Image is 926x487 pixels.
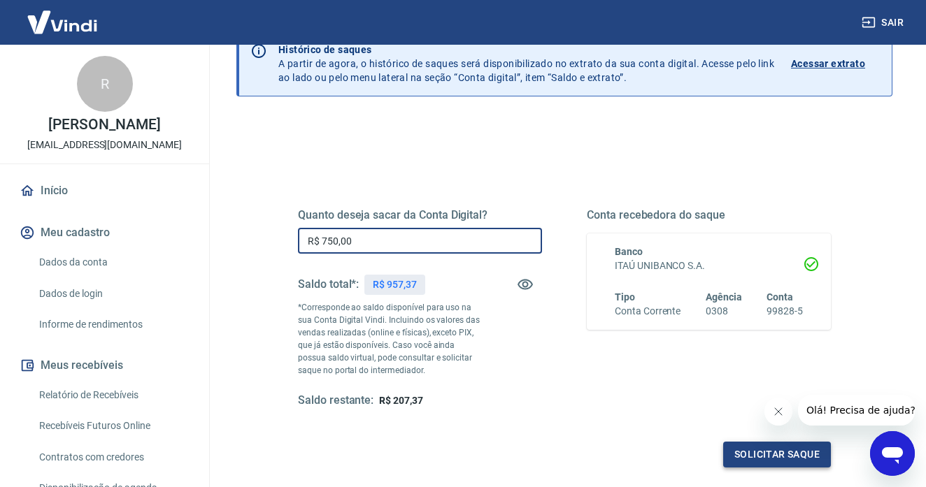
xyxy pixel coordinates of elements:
[298,301,481,377] p: *Corresponde ao saldo disponível para uso na sua Conta Digital Vindi. Incluindo os valores das ve...
[48,117,160,132] p: [PERSON_NAME]
[77,56,133,112] div: R
[798,395,915,426] iframe: Mensagem da empresa
[34,412,192,440] a: Recebíveis Futuros Online
[615,291,635,303] span: Tipo
[278,43,774,85] p: A partir de agora, o histórico de saques será disponibilizado no extrato da sua conta digital. Ac...
[8,10,117,21] span: Olá! Precisa de ajuda?
[615,246,643,257] span: Banco
[17,175,192,206] a: Início
[17,217,192,248] button: Meu cadastro
[764,398,792,426] iframe: Fechar mensagem
[706,291,742,303] span: Agência
[34,248,192,277] a: Dados da conta
[723,442,831,467] button: Solicitar saque
[34,310,192,339] a: Informe de rendimentos
[587,208,831,222] h5: Conta recebedora do saque
[27,138,182,152] p: [EMAIL_ADDRESS][DOMAIN_NAME]
[615,259,803,273] h6: ITAÚ UNIBANCO S.A.
[767,291,793,303] span: Conta
[298,277,359,291] h5: Saldo total*:
[34,279,192,308] a: Dados de login
[767,304,803,319] h6: 99828-5
[298,393,373,408] h5: Saldo restante:
[373,277,417,292] p: R$ 957,37
[34,381,192,409] a: Relatório de Recebíveis
[706,304,742,319] h6: 0308
[34,443,192,472] a: Contratos com credores
[17,1,108,43] img: Vindi
[17,350,192,381] button: Meus recebíveis
[791,57,865,71] p: Acessar extrato
[298,208,542,222] h5: Quanto deseja sacar da Conta Digital?
[615,304,681,319] h6: Conta Corrente
[859,10,909,36] button: Sair
[791,43,881,85] a: Acessar extrato
[870,431,915,476] iframe: Botão para abrir a janela de mensagens
[278,43,774,57] p: Histórico de saques
[379,395,423,406] span: R$ 207,37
